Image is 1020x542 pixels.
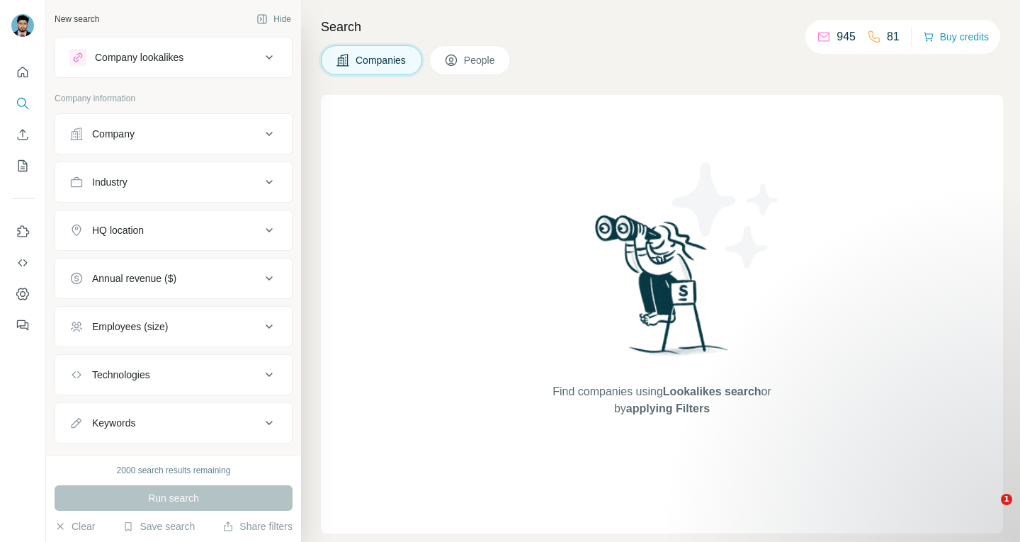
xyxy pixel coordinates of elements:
div: 2000 search results remaining [117,464,231,477]
button: Enrich CSV [11,122,34,147]
span: applying Filters [626,402,710,414]
button: Clear [55,519,95,533]
p: 945 [837,28,856,45]
span: Find companies using or by [548,383,775,417]
div: Company [92,127,135,141]
img: Avatar [11,14,34,37]
button: Search [11,91,34,116]
button: Dashboard [11,281,34,307]
div: HQ location [92,223,144,237]
img: Surfe Illustration - Woman searching with binoculars [589,211,736,369]
span: 1 [1001,494,1012,505]
iframe: Intercom live chat [972,494,1006,528]
button: Share filters [222,519,293,533]
button: HQ location [55,213,292,247]
p: Company information [55,92,293,105]
div: Keywords [92,416,135,430]
button: Company [55,117,292,151]
button: Save search [123,519,195,533]
button: Quick start [11,60,34,85]
div: New search [55,13,99,26]
span: Companies [356,53,407,67]
button: Employees (size) [55,310,292,344]
div: Employees (size) [92,320,168,334]
span: Lookalikes search [663,385,761,397]
div: Company lookalikes [95,50,183,64]
div: Industry [92,175,127,189]
button: Buy credits [923,27,989,47]
button: Technologies [55,358,292,392]
div: Annual revenue ($) [92,271,176,286]
button: Company lookalikes [55,40,292,74]
button: My lists [11,153,34,179]
button: Annual revenue ($) [55,261,292,295]
button: Industry [55,165,292,199]
span: People [464,53,497,67]
p: 81 [887,28,900,45]
div: Technologies [92,368,150,382]
button: Keywords [55,406,292,440]
h4: Search [321,17,1003,37]
button: Use Surfe on LinkedIn [11,219,34,244]
button: Feedback [11,312,34,338]
button: Use Surfe API [11,250,34,276]
img: Surfe Illustration - Stars [662,152,790,279]
button: Hide [246,9,301,30]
